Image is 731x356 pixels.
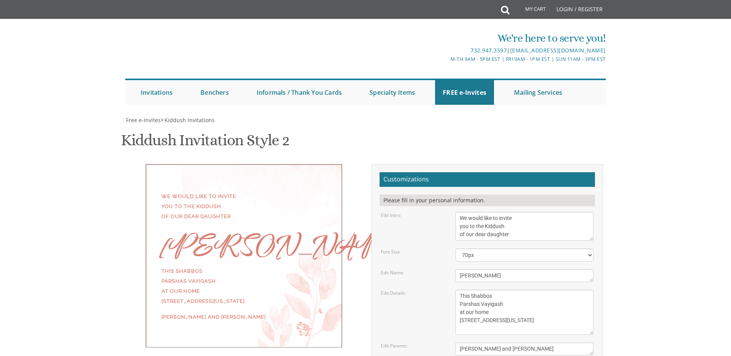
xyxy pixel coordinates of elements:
[471,47,507,54] a: 732.947.3597
[126,116,161,124] span: Free e-Invites
[381,212,401,218] label: Edit Intro:
[161,312,326,322] div: [PERSON_NAME] and [PERSON_NAME]
[509,1,551,20] a: My Cart
[381,269,404,276] label: Edit Name:
[286,30,606,46] div: We're here to serve you!
[249,80,350,105] a: Informals / Thank You Cards
[121,132,289,154] h1: Kiddush Invitation Style 2
[193,80,237,105] a: Benchers
[164,116,215,124] a: Kiddush Invitations
[506,80,570,105] a: Mailing Services
[286,46,606,55] div: |
[161,266,326,306] div: This Shabbos Parshas Vayigash at our home [STREET_ADDRESS][US_STATE]
[286,55,606,63] div: M-Th 9am - 5pm EST | Fri 9am - 1pm EST | Sun 11am - 3pm EST
[381,343,408,349] label: Edit Parents:
[161,116,215,124] span: >
[161,241,326,251] div: [PERSON_NAME]
[125,116,161,124] a: Free e-Invites
[455,212,593,241] textarea: We would like to invite you to the Kiddush of our dear daughter
[435,80,494,105] a: FREE e-Invites
[510,47,606,54] a: [EMAIL_ADDRESS][DOMAIN_NAME]
[161,191,326,222] div: We would like to invite you to the Kiddush of our dear daughter
[455,269,593,282] textarea: [PERSON_NAME]
[381,290,406,296] label: Edit Details:
[380,172,595,187] h2: Customizations
[455,290,593,335] textarea: This Shabbos Parshas Vayigash at our home [STREET_ADDRESS][US_STATE]
[455,343,593,355] textarea: [PERSON_NAME] and [PERSON_NAME]
[381,249,400,255] label: Font Size
[362,80,423,105] a: Specialty Items
[380,195,595,206] div: Please fill in your personal information.
[133,80,180,105] a: Invitations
